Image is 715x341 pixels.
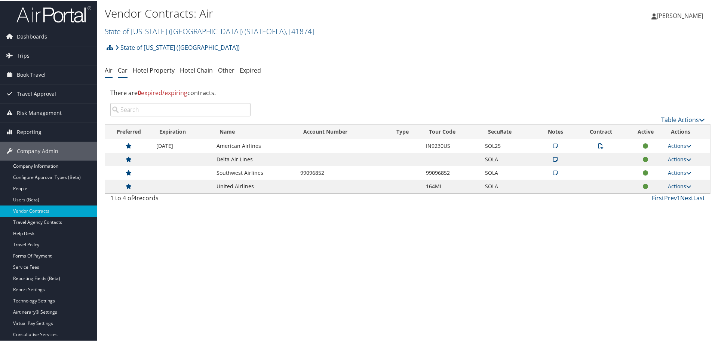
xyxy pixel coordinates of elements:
a: Next [680,193,693,201]
td: IN9230US [422,138,481,152]
span: [PERSON_NAME] [657,11,703,19]
span: 4 [133,193,136,201]
span: Risk Management [17,103,62,122]
td: United Airlines [213,179,296,192]
th: SecuRate: activate to sort column ascending [481,124,536,138]
td: SOLA [481,179,536,192]
span: Reporting [17,122,42,141]
a: Actions [668,155,691,162]
th: Actions [664,124,710,138]
span: Company Admin [17,141,58,160]
div: 1 to 4 of records [110,193,251,205]
th: Type: activate to sort column ascending [390,124,422,138]
a: Actions [668,141,691,149]
td: Delta Air Lines [213,152,296,165]
td: [DATE] [153,138,213,152]
th: Active: activate to sort column ascending [627,124,664,138]
th: Notes: activate to sort column ascending [536,124,575,138]
td: 99096852 [297,165,390,179]
a: Last [693,193,705,201]
h1: Vendor Contracts: Air [105,5,509,21]
div: There are contracts. [105,82,711,102]
a: Other [218,66,234,74]
a: Prev [664,193,677,201]
th: Preferred: activate to sort column ascending [105,124,153,138]
th: Contract: activate to sort column ascending [574,124,627,138]
td: 99096852 [422,165,481,179]
a: First [652,193,664,201]
td: 164ML [422,179,481,192]
td: Southwest Airlines [213,165,296,179]
a: Expired [240,66,261,74]
a: Hotel Property [133,66,175,74]
a: Actions [668,168,691,176]
td: SOL25 [481,138,536,152]
a: Air [105,66,113,74]
td: American Airlines [213,138,296,152]
a: [PERSON_NAME] [651,4,711,26]
a: Car [118,66,128,74]
th: Account Number: activate to sort column ascending [297,124,390,138]
span: Book Travel [17,65,46,83]
a: Hotel Chain [180,66,213,74]
span: Dashboards [17,27,47,45]
input: Search [110,102,251,116]
th: Tour Code: activate to sort column ascending [422,124,481,138]
span: , [ 41874 ] [286,25,314,36]
th: Expiration: activate to sort column ascending [153,124,213,138]
img: airportal-logo.png [16,5,91,22]
a: State of [US_STATE] ([GEOGRAPHIC_DATA]) [115,39,240,54]
td: SOLA [481,165,536,179]
th: Name: activate to sort column ascending [213,124,296,138]
span: Trips [17,46,30,64]
a: 1 [677,193,680,201]
span: Travel Approval [17,84,56,103]
strong: 0 [138,88,141,96]
td: SOLA [481,152,536,165]
span: ( STATEOFLA ) [245,25,286,36]
a: State of [US_STATE] ([GEOGRAPHIC_DATA]) [105,25,314,36]
span: expired/expiring [138,88,187,96]
a: Actions [668,182,691,189]
a: Table Actions [661,115,705,123]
